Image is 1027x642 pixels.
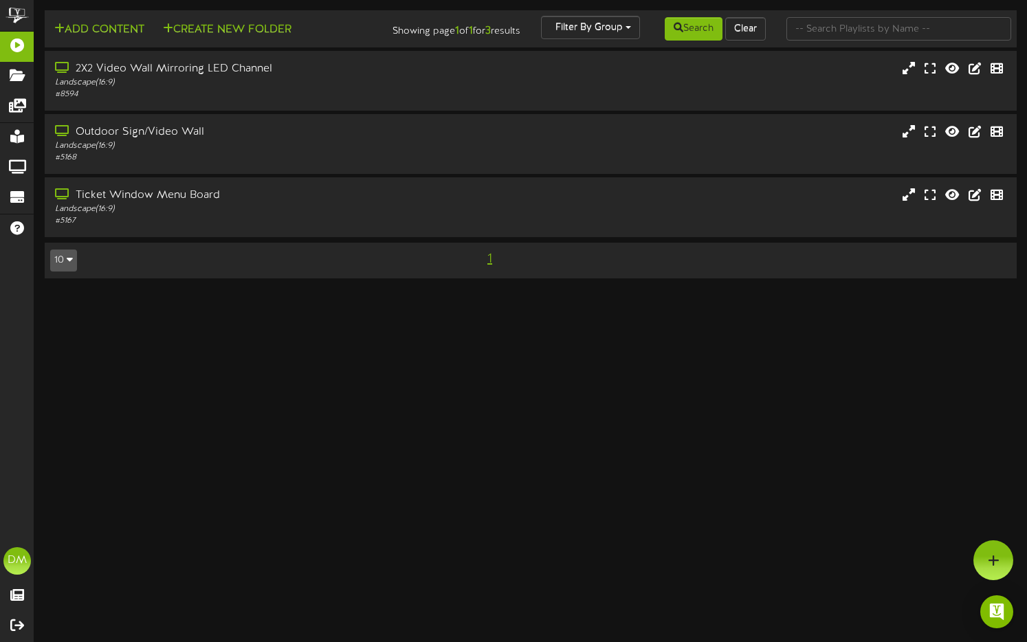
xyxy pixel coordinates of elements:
button: Clear [725,17,766,41]
div: # 8594 [55,89,439,100]
strong: 3 [485,25,491,37]
div: 2X2 Video Wall Mirroring LED Channel [55,61,439,77]
div: Open Intercom Messenger [980,595,1013,628]
div: DM [3,547,31,575]
div: # 5168 [55,152,439,164]
span: 1 [484,252,496,267]
button: Search [665,17,722,41]
div: # 5167 [55,215,439,227]
strong: 1 [469,25,473,37]
button: Add Content [50,21,148,38]
div: Landscape ( 16:9 ) [55,140,439,152]
div: Landscape ( 16:9 ) [55,77,439,89]
div: Ticket Window Menu Board [55,188,439,203]
strong: 1 [455,25,459,37]
div: Landscape ( 16:9 ) [55,203,439,215]
button: Create New Folder [159,21,296,38]
button: Filter By Group [541,16,640,39]
button: 10 [50,250,77,272]
div: Outdoor Sign/Video Wall [55,124,439,140]
div: Showing page of for results [367,16,531,39]
input: -- Search Playlists by Name -- [786,17,1011,41]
